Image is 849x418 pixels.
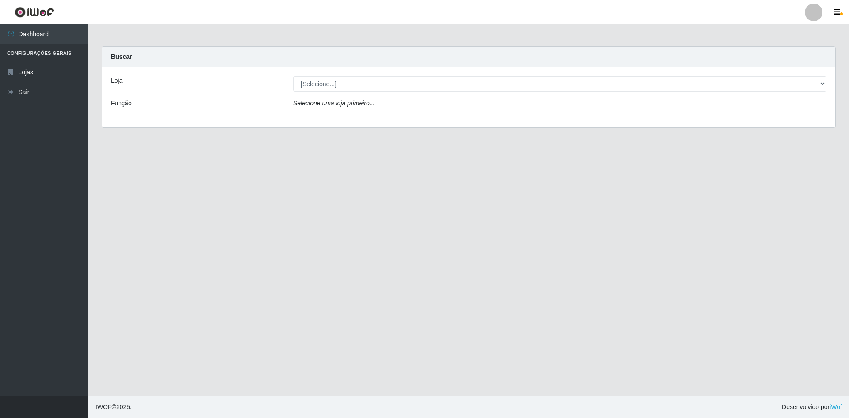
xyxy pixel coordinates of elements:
a: iWof [830,403,842,410]
span: © 2025 . [96,403,132,412]
label: Loja [111,76,122,85]
i: Selecione uma loja primeiro... [293,100,375,107]
label: Função [111,99,132,108]
span: Desenvolvido por [782,403,842,412]
span: IWOF [96,403,112,410]
img: CoreUI Logo [15,7,54,18]
strong: Buscar [111,53,132,60]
